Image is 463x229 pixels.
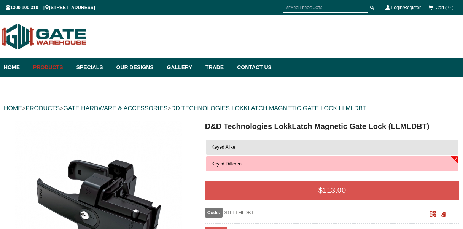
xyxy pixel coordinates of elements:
a: Specials [73,58,113,77]
span: Keyed Alike [212,145,235,150]
div: $ [205,181,459,200]
a: Login/Register [391,5,421,10]
button: Keyed Different [206,156,458,172]
span: Keyed Different [212,161,243,167]
span: Code: [205,208,223,218]
a: PRODUCTS [25,105,60,111]
button: Keyed Alike [206,140,458,155]
a: Contact Us [233,58,272,77]
a: Our Designs [113,58,163,77]
a: Products [29,58,73,77]
a: Gallery [163,58,202,77]
div: > > > [4,96,459,121]
div: DDT-LLMLDBT [205,208,417,218]
a: Click to enlarge and scan to share. [430,212,436,218]
span: Click to copy the URL [441,212,446,217]
a: GATE HARDWARE & ACCESSORIES [63,105,167,111]
a: Home [4,58,29,77]
span: 113.00 [323,186,346,194]
span: Cart ( 0 ) [436,5,453,10]
span: 1300 100 310 | [STREET_ADDRESS] [6,5,95,10]
a: HOME [4,105,22,111]
h1: D&D Technologies LokkLatch Magnetic Gate Lock (LLMLDBT) [205,121,459,132]
input: SEARCH PRODUCTS [283,3,368,13]
a: DD TECHNOLOGIES LOKKLATCH MAGNETIC GATE LOCK LLMLDBT [171,105,366,111]
a: Trade [202,58,233,77]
